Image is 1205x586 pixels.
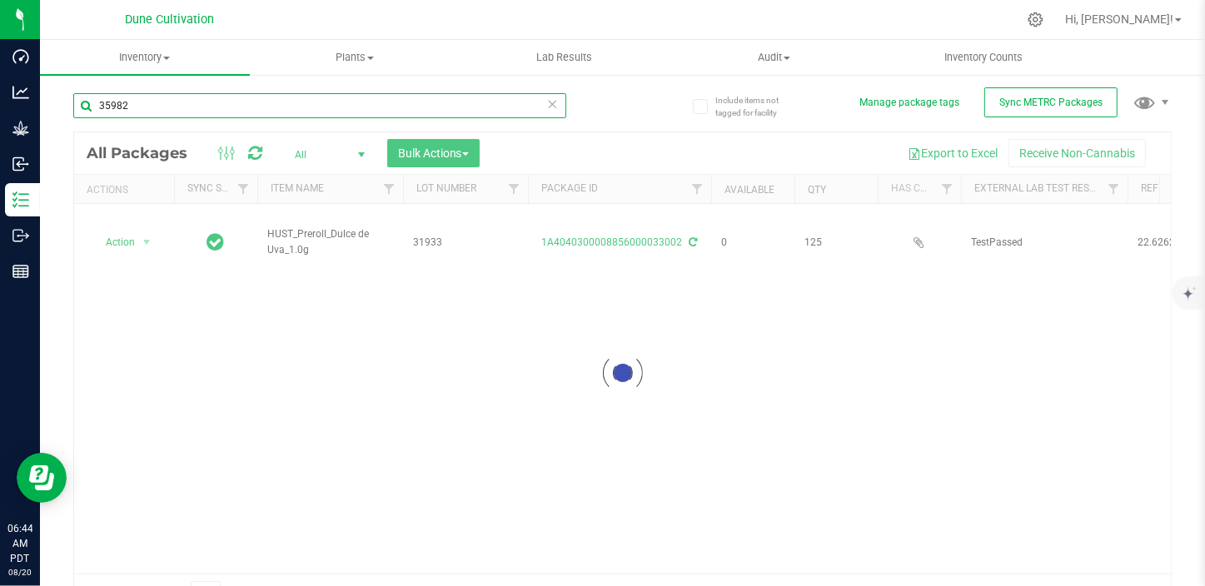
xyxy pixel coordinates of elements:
[12,120,29,137] inline-svg: Grow
[12,156,29,172] inline-svg: Inbound
[12,48,29,65] inline-svg: Dashboard
[1025,12,1046,27] div: Manage settings
[73,93,566,118] input: Search Package ID, Item Name, SKU, Lot or Part Number...
[669,40,879,75] a: Audit
[126,12,215,27] span: Dune Cultivation
[7,521,32,566] p: 06:44 AM PDT
[12,191,29,208] inline-svg: Inventory
[999,97,1103,108] span: Sync METRC Packages
[17,453,67,503] iframe: Resource center
[40,50,250,65] span: Inventory
[514,50,615,65] span: Lab Results
[715,94,799,119] span: Include items not tagged for facility
[1065,12,1173,26] span: Hi, [PERSON_NAME]!
[7,566,32,579] p: 08/20
[922,50,1045,65] span: Inventory Counts
[670,50,878,65] span: Audit
[460,40,670,75] a: Lab Results
[984,87,1118,117] button: Sync METRC Packages
[12,227,29,244] inline-svg: Outbound
[547,93,559,115] span: Clear
[879,40,1088,75] a: Inventory Counts
[859,96,959,110] button: Manage package tags
[251,50,459,65] span: Plants
[250,40,460,75] a: Plants
[12,84,29,101] inline-svg: Analytics
[12,263,29,280] inline-svg: Reports
[40,40,250,75] a: Inventory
